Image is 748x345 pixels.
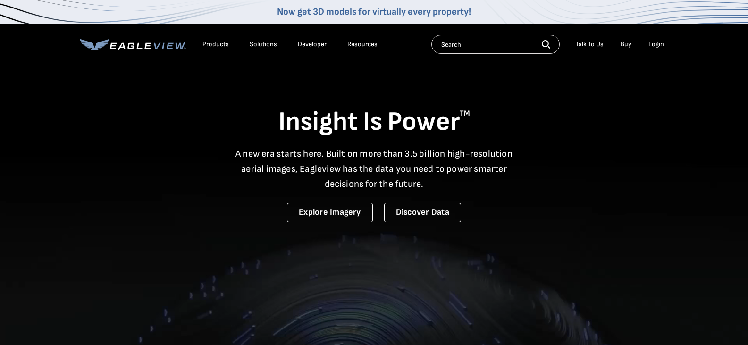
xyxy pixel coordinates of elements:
div: Talk To Us [576,40,604,49]
h1: Insight Is Power [80,106,669,139]
sup: TM [460,109,470,118]
div: Products [202,40,229,49]
div: Solutions [250,40,277,49]
a: Developer [298,40,327,49]
input: Search [431,35,560,54]
div: Login [648,40,664,49]
div: Resources [347,40,378,49]
p: A new era starts here. Built on more than 3.5 billion high-resolution aerial images, Eagleview ha... [230,146,519,192]
a: Discover Data [384,203,461,222]
a: Buy [621,40,631,49]
a: Now get 3D models for virtually every property! [277,6,471,17]
a: Explore Imagery [287,203,373,222]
